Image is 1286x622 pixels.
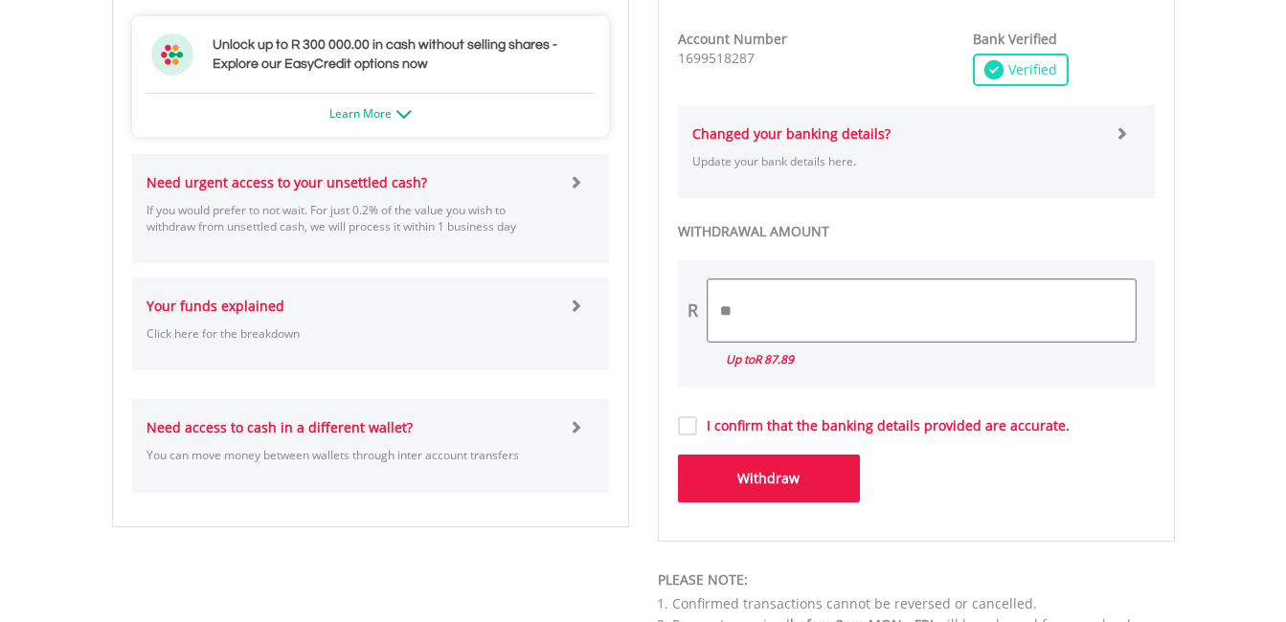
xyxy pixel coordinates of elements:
strong: Changed your banking details? [692,124,891,143]
strong: Need access to cash in a different wallet? [147,418,413,436]
a: Need access to cash in a different wallet? You can move money between wallets through inter accou... [147,399,595,492]
button: Withdraw [678,455,860,502]
span: 1699518287 [678,49,755,67]
span: Verified [1004,60,1057,79]
h3: Unlock up to R 300 000.00 in cash without selling shares - Explore our EasyCredit options now [213,35,590,74]
label: WITHDRAWAL AMOUNT [678,222,1155,241]
span: R 87.89 [755,351,794,367]
div: PLEASE NOTE: [658,570,1175,589]
label: I confirm that the banking details provided are accurate. [697,416,1070,435]
li: Confirmed transactions cannot be reversed or cancelled. [672,594,1175,613]
p: Click here for the breakdown [147,325,555,342]
a: Learn More [329,105,412,122]
img: ec-arrow-down.png [396,110,412,119]
p: You can move money between wallets through inter account transfers [147,447,555,463]
strong: Bank Verified [973,30,1057,48]
p: If you would prefer to not wait. For just 0.2% of the value you wish to withdraw from unsettled c... [147,202,555,234]
strong: Your funds explained [147,297,284,315]
strong: Account Number [678,30,787,48]
img: ec-flower.svg [151,33,193,76]
i: Up to [726,351,794,367]
p: Update your bank details here. [692,153,1101,169]
div: R [688,299,698,323]
strong: Need urgent access to your unsettled cash? [147,173,427,191]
